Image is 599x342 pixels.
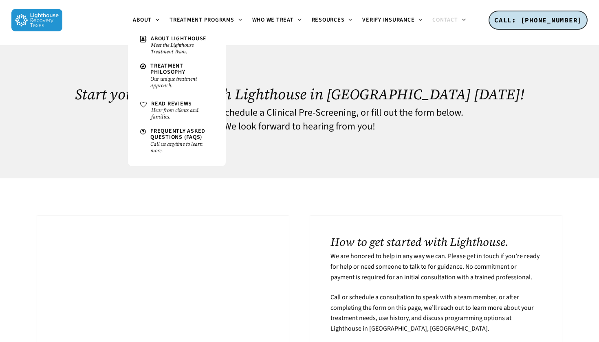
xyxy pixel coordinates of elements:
[150,76,214,89] small: Our unique treatment approach.
[150,141,214,154] small: Call us anytime to learn more.
[362,16,414,24] span: Verify Insurance
[312,16,345,24] span: Resources
[432,16,458,24] span: Contact
[136,32,218,59] a: About LighthouseMeet the Lighthouse Treatment Team.
[151,100,192,108] span: Read Reviews
[128,17,165,24] a: About
[494,16,582,24] span: CALL: [PHONE_NUMBER]
[330,252,540,281] span: We are honored to help in any way we can. Please get in touch if you’re ready for help or need so...
[165,17,247,24] a: Treatment Programs
[37,107,562,118] h4: Please give us a call, schedule a Clinical Pre-Screening, or fill out the form below.
[489,11,588,30] a: CALL: [PHONE_NUMBER]
[37,86,562,103] h1: Start your recovery with Lighthouse in [GEOGRAPHIC_DATA] [DATE]!
[133,16,152,24] span: About
[307,17,358,24] a: Resources
[170,16,234,24] span: Treatment Programs
[427,17,471,24] a: Contact
[151,42,214,55] small: Meet the Lighthouse Treatment Team.
[247,17,307,24] a: Who We Treat
[136,97,218,124] a: Read ReviewsHear from clients and families.
[37,121,562,132] h4: We look forward to hearing from you!
[150,62,185,76] span: Treatment Philosophy
[150,127,205,141] span: Frequently Asked Questions (FAQs)
[136,124,218,158] a: Frequently Asked Questions (FAQs)Call us anytime to learn more.
[151,107,214,120] small: Hear from clients and families.
[151,35,207,43] span: About Lighthouse
[136,59,218,93] a: Treatment PhilosophyOur unique treatment approach.
[357,17,427,24] a: Verify Insurance
[330,235,542,248] h2: How to get started with Lighthouse.
[11,9,62,31] img: Lighthouse Recovery Texas
[252,16,294,24] span: Who We Treat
